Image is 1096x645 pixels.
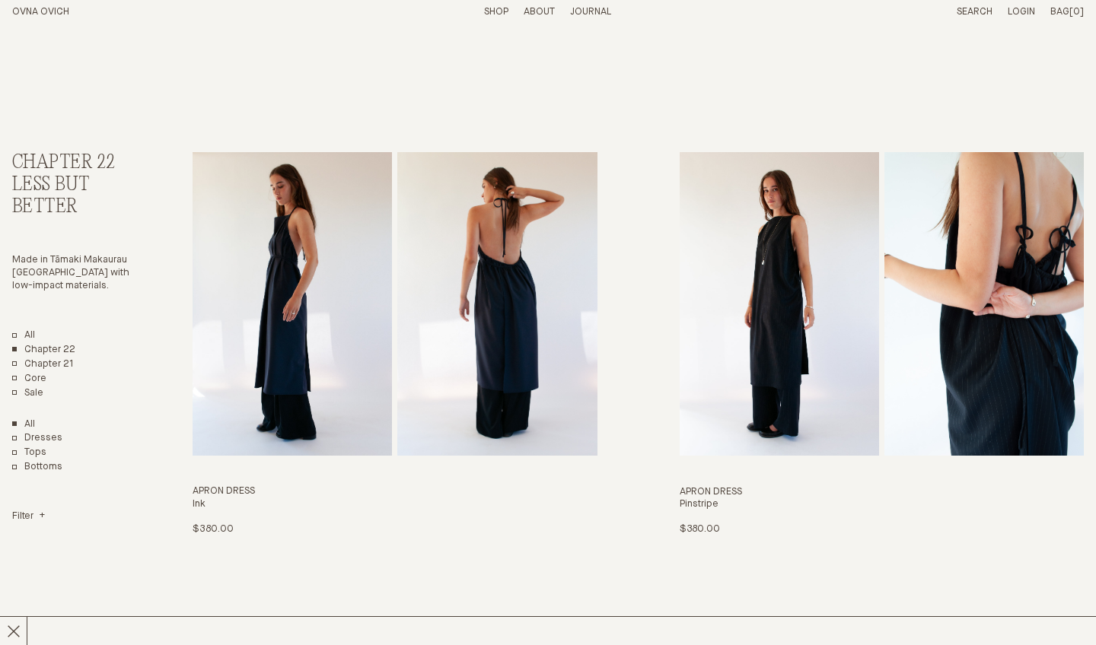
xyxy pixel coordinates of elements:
[1050,7,1069,17] span: Bag
[484,7,508,17] a: Shop
[570,7,611,17] a: Journal
[12,344,75,357] a: Chapter 22
[680,486,1084,499] h3: Apron Dress
[524,6,555,19] summary: About
[12,7,69,17] a: Home
[12,432,62,445] a: Dresses
[193,498,597,511] h4: Ink
[12,174,135,218] h3: Less But Better
[12,446,46,459] a: Tops
[680,498,1084,511] h4: Pinstripe
[12,461,62,474] a: Bottoms
[12,387,43,400] a: Sale
[680,152,879,456] img: Apron Dress
[193,152,597,536] a: Apron Dress
[12,254,135,293] p: Made in Tāmaki Makaurau [GEOGRAPHIC_DATA] with low-impact materials.
[12,418,35,431] a: Show All
[957,7,992,17] a: Search
[12,152,135,174] h2: Chapter 22
[12,329,35,342] a: All
[12,510,45,523] summary: Filter
[193,152,392,456] img: Apron Dress
[1069,7,1084,17] span: [0]
[12,373,46,386] a: Core
[680,152,1084,536] a: Apron Dress
[12,358,74,371] a: Chapter 21
[680,524,720,534] span: $380.00
[1008,7,1035,17] a: Login
[193,485,597,498] h3: Apron Dress
[193,524,233,534] span: $380.00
